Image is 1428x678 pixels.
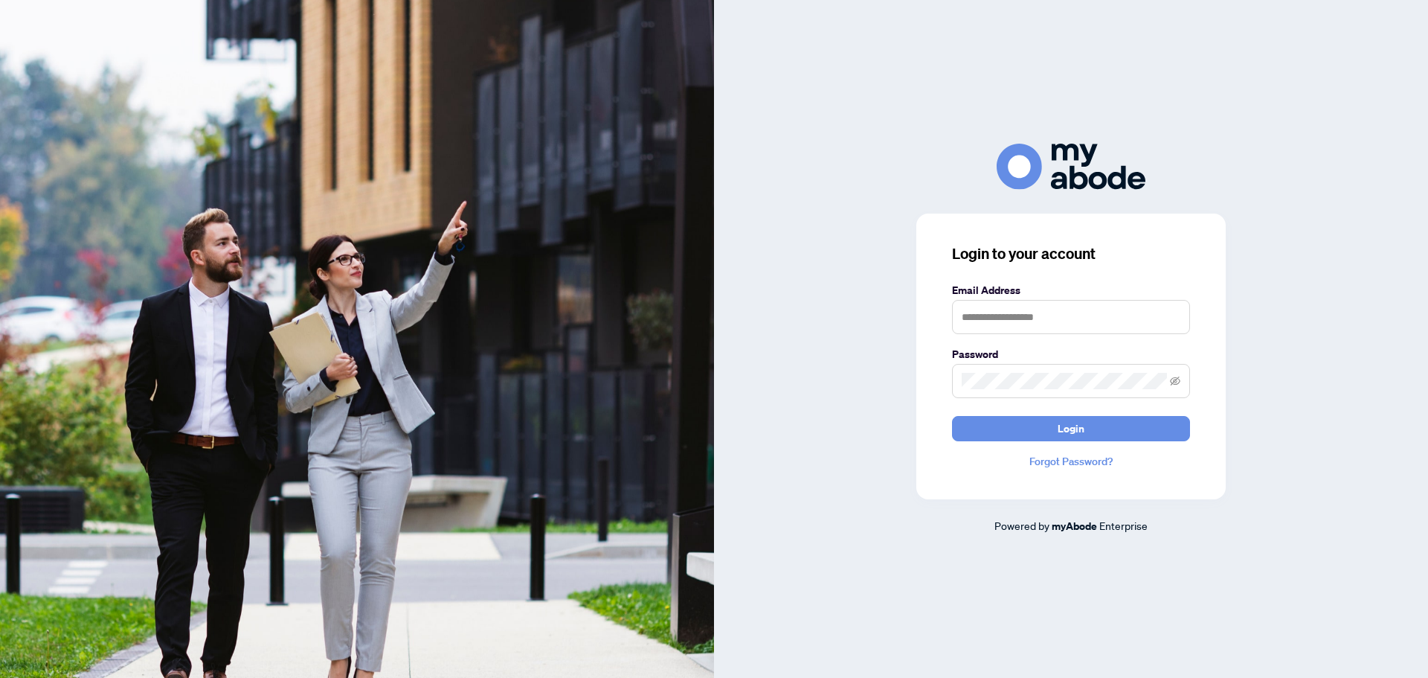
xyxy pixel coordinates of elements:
[1099,519,1148,532] span: Enterprise
[952,416,1190,441] button: Login
[952,282,1190,298] label: Email Address
[1058,417,1084,441] span: Login
[952,453,1190,470] a: Forgot Password?
[1052,518,1097,534] a: myAbode
[952,346,1190,362] label: Password
[994,519,1049,532] span: Powered by
[997,144,1145,189] img: ma-logo
[952,243,1190,264] h3: Login to your account
[1170,376,1180,386] span: eye-invisible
